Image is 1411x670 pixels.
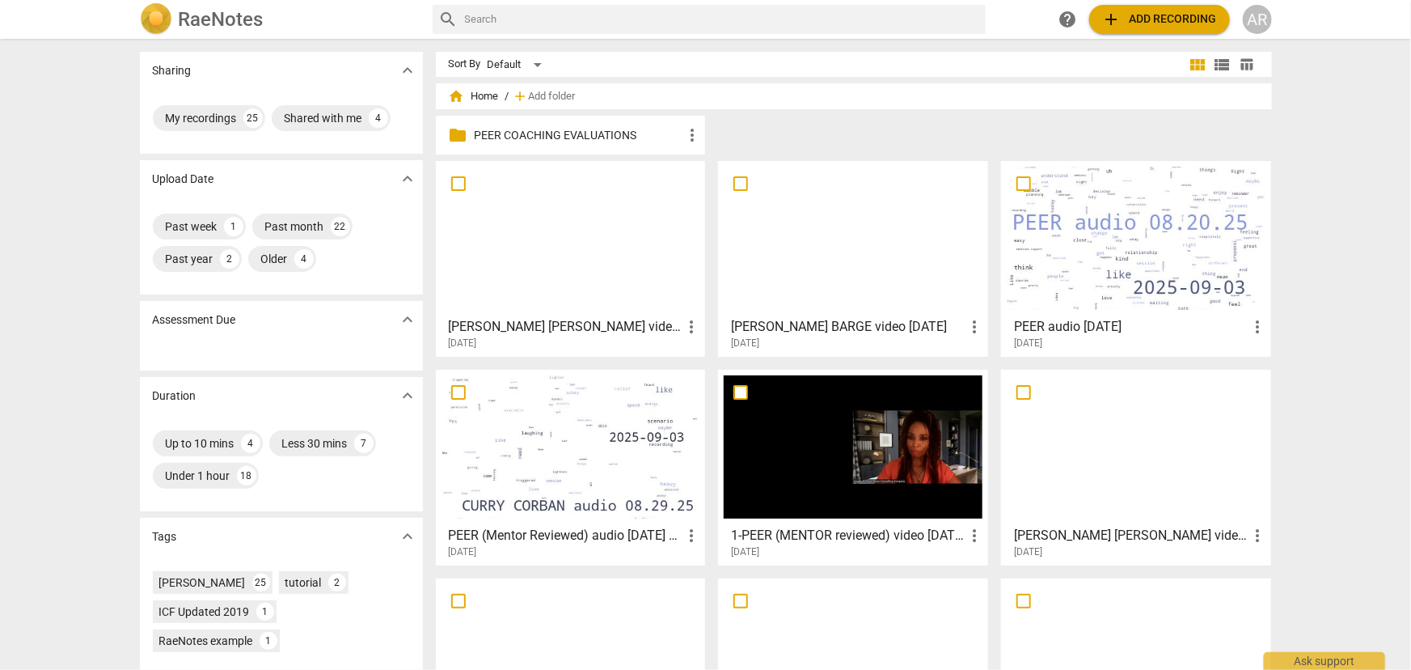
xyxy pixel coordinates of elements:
h3: PEER audio 08.20.25 [1014,317,1248,337]
div: Past week [166,218,218,235]
a: LogoRaeNotes [140,3,420,36]
div: [PERSON_NAME] [159,575,246,591]
span: view_module [1189,55,1208,74]
span: Add folder [529,91,576,103]
p: Tags [153,528,177,545]
span: help [1058,10,1078,29]
button: Show more [395,384,420,408]
span: expand_more [398,386,417,405]
span: add [1102,10,1122,29]
div: Default [488,52,547,78]
div: Past year [166,251,213,267]
span: Add recording [1102,10,1217,29]
p: Duration [153,388,196,405]
a: [PERSON_NAME] [PERSON_NAME] video [DATE][DATE] [441,167,700,350]
p: Upload Date [153,171,214,188]
a: [PERSON_NAME] [PERSON_NAME] video [DATE][DATE] [1007,375,1265,558]
span: expand_more [398,169,417,189]
p: Sharing [153,62,192,79]
span: more_vert [1248,526,1267,545]
h3: PEER (Mentor Reviewed) audio 08.29.25 DIST [449,526,682,545]
span: [DATE] [449,545,477,559]
span: view_list [1213,55,1232,74]
div: 7 [354,434,374,453]
a: 1-PEER (MENTOR reviewed) video [DATE] PCC[DATE] [724,375,982,558]
div: Up to 10 mins [166,435,234,452]
span: [DATE] [1014,337,1042,350]
span: [DATE] [731,545,759,559]
h3: CURRY FARINELLA video 08.20.25 [1014,526,1248,545]
span: search [439,10,458,29]
div: ICF Updated 2019 [159,604,250,620]
div: 4 [294,249,314,269]
div: tutorial [285,575,322,591]
div: 1 [224,217,243,236]
span: Home [449,88,499,104]
div: 25 [243,108,263,128]
div: Less 30 mins [282,435,348,452]
span: expand_more [398,310,417,329]
a: PEER (Mentor Reviewed) audio [DATE] DIST[DATE] [441,375,700,558]
div: 25 [252,574,270,592]
button: Show more [395,524,420,549]
span: more_vert [1248,317,1267,337]
h3: CURRY CARUSO video 09.04.25 [449,317,682,337]
div: 1 [260,632,277,650]
span: [DATE] [449,337,477,350]
button: Show more [395,307,420,332]
span: folder [449,125,468,145]
img: Logo [140,3,172,36]
div: 22 [331,217,350,236]
button: List view [1210,53,1235,77]
span: expand_more [398,527,417,546]
div: 4 [369,108,388,128]
p: PEER COACHING EVALUATIONS [475,127,683,144]
button: Show more [395,58,420,83]
div: Under 1 hour [166,468,230,484]
div: Ask support [1264,652,1385,670]
span: more_vert [682,317,701,337]
div: 4 [241,434,260,453]
span: more_vert [682,526,701,545]
button: Table view [1235,53,1259,77]
h3: CURRY BARGE video 09.03.25 [731,317,965,337]
a: PEER audio [DATE][DATE] [1007,167,1265,350]
button: AR [1243,5,1272,34]
div: 2 [328,574,346,592]
div: Older [261,251,288,267]
span: more_vert [965,317,984,337]
span: add [513,88,529,104]
h2: RaeNotes [179,8,264,31]
span: [DATE] [1014,545,1042,559]
div: 2 [220,249,239,269]
a: [PERSON_NAME] BARGE video [DATE][DATE] [724,167,982,350]
span: / [505,91,509,103]
div: Past month [265,218,324,235]
span: more_vert [965,526,984,545]
button: Upload [1089,5,1230,34]
input: Search [465,6,979,32]
div: 18 [237,466,256,486]
span: more_vert [682,125,702,145]
div: Shared with me [285,110,362,126]
span: table_chart [1239,57,1254,72]
div: 1 [256,603,274,621]
div: RaeNotes example [159,633,253,649]
span: expand_more [398,61,417,80]
div: Sort By [449,58,481,70]
button: Show more [395,167,420,191]
p: Assessment Due [153,312,236,329]
a: Help [1054,5,1083,34]
button: Tile view [1186,53,1210,77]
span: home [449,88,465,104]
h3: 1-PEER (MENTOR reviewed) video 08.29.25 PCC [731,526,965,545]
span: [DATE] [731,337,759,350]
div: My recordings [166,110,237,126]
